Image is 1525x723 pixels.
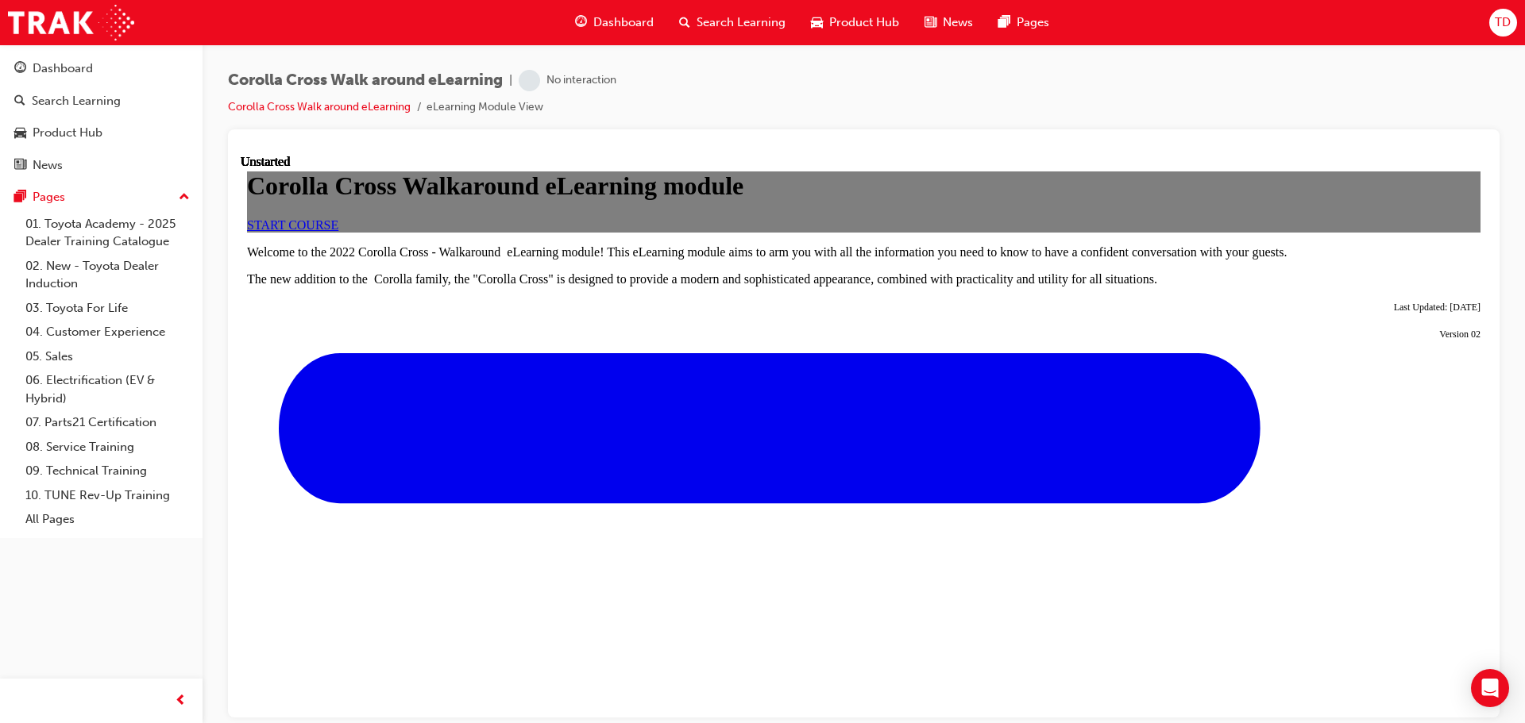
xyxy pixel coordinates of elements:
a: 02. New - Toyota Dealer Induction [19,254,196,296]
span: prev-icon [175,691,187,711]
a: 10. TUNE Rev-Up Training [19,483,196,508]
button: Pages [6,183,196,212]
span: up-icon [179,187,190,208]
span: Search Learning [697,13,786,32]
span: guage-icon [575,13,587,33]
span: Last Updated: [DATE] [1153,147,1240,158]
span: guage-icon [14,62,26,76]
a: START COURSE [6,63,98,77]
div: No interaction [546,73,616,88]
a: 05. Sales [19,344,196,369]
a: 04. Customer Experience [19,320,196,344]
span: Dashboard [593,13,654,32]
a: News [6,151,196,180]
span: Pages [1017,13,1049,32]
span: TD [1495,13,1511,32]
div: News [33,156,63,175]
div: Search Learning [32,92,121,110]
p: Welcome to the 2022 Corolla Cross - Walkaround eLearning module! This eLearning module aims to ar... [6,90,1240,105]
a: 06. Electrification (EV & Hybrid) [19,368,196,410]
a: car-iconProduct Hub [798,6,912,39]
img: Trak [8,5,134,40]
button: DashboardSearch LearningProduct HubNews [6,51,196,183]
button: TD [1489,9,1517,37]
span: | [509,71,512,90]
span: pages-icon [998,13,1010,33]
a: All Pages [19,507,196,532]
div: Dashboard [33,60,93,78]
li: eLearning Module View [427,98,543,117]
div: Pages [33,188,65,206]
span: news-icon [14,159,26,173]
a: guage-iconDashboard [562,6,666,39]
span: search-icon [679,13,690,33]
a: news-iconNews [912,6,986,39]
a: Corolla Cross Walk around eLearning [228,100,411,113]
a: 01. Toyota Academy - 2025 Dealer Training Catalogue [19,212,196,254]
span: Corolla Cross Walk around eLearning [228,71,503,90]
a: Search Learning [6,87,196,116]
span: search-icon [14,94,25,109]
div: Open Intercom Messenger [1471,669,1509,707]
h1: Corolla Cross Walkaround eLearning module [6,17,1240,46]
span: car-icon [811,13,823,33]
span: car-icon [14,126,26,140]
span: news-icon [925,13,936,33]
span: Product Hub [829,13,899,32]
div: Product Hub [33,124,102,142]
span: News [943,13,973,32]
a: Dashboard [6,54,196,83]
a: search-iconSearch Learning [666,6,798,39]
a: 08. Service Training [19,435,196,460]
span: Version 02 [1199,174,1240,185]
a: 03. Toyota For Life [19,296,196,321]
p: The new addition to the Corolla family, the "Corolla Cross" is designed to provide a modern and s... [6,117,1240,132]
a: Product Hub [6,118,196,148]
a: pages-iconPages [986,6,1062,39]
a: 09. Technical Training [19,459,196,483]
a: 07. Parts21 Certification [19,410,196,435]
span: learningRecordVerb_NONE-icon [519,70,540,91]
span: pages-icon [14,190,26,205]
